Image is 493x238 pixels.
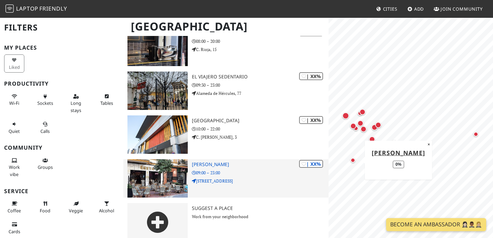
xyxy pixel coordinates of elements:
[127,72,188,110] img: El Viajero Sedentario
[127,115,188,154] img: Nervión Plaza
[441,6,483,12] span: Join Community
[4,188,119,195] h3: Service
[4,155,24,180] button: Work vibe
[5,3,67,15] a: LaptopFriendly LaptopFriendly
[192,213,329,220] p: Work from your neighborhood
[393,161,404,168] div: 0%
[373,3,400,15] a: Cities
[299,72,323,80] div: | XX%
[356,119,365,128] div: Map marker
[192,90,329,97] p: Alameda de Hércules, 77
[4,45,119,51] h3: My Places
[37,100,53,106] span: Power sockets
[299,116,323,124] div: | XX%
[426,140,432,148] button: Close popup
[5,4,14,13] img: LaptopFriendly
[192,126,329,132] p: 10:00 – 22:00
[71,100,81,113] span: Long stays
[368,135,377,144] div: Map marker
[38,164,53,170] span: Group tables
[99,208,114,214] span: Alcohol
[35,155,55,173] button: Groups
[97,198,117,216] button: Alcohol
[414,6,424,12] span: Add
[4,17,119,38] h2: Filters
[9,100,19,106] span: Stable Wi-Fi
[192,134,329,140] p: C. [PERSON_NAME], 3
[4,91,24,109] button: Wi-Fi
[40,128,50,134] span: Video/audio calls
[66,198,86,216] button: Veggie
[35,198,55,216] button: Food
[4,219,24,237] button: Cards
[4,145,119,151] h3: Community
[192,46,329,53] p: C. Rioja, 15
[341,111,350,121] div: Map marker
[100,100,113,106] span: Work-friendly tables
[16,5,38,12] span: Laptop
[390,138,398,147] div: Map marker
[192,178,329,184] p: [STREET_ADDRESS]
[349,122,358,130] div: Map marker
[125,17,328,36] h1: [GEOGRAPHIC_DATA]
[192,82,329,88] p: 09:30 – 23:00
[359,125,368,134] div: Map marker
[472,130,480,138] div: Map marker
[9,228,20,235] span: Credit cards
[383,6,397,12] span: Cities
[4,80,119,87] h3: Productivity
[405,3,427,15] a: Add
[192,162,329,167] h3: [PERSON_NAME]
[97,91,117,109] button: Tables
[123,115,329,154] a: Nervión Plaza | XX% [GEOGRAPHIC_DATA] 10:00 – 22:00 C. [PERSON_NAME], 3
[372,148,425,156] a: [PERSON_NAME]
[299,160,323,168] div: | XX%
[192,74,329,80] h3: El Viajero Sedentario
[356,109,364,117] div: Map marker
[192,118,329,124] h3: [GEOGRAPHIC_DATA]
[349,156,357,164] div: Map marker
[127,28,188,66] img: Syra Coffee - Rioja
[66,91,86,116] button: Long stays
[370,123,379,132] div: Map marker
[358,108,367,116] div: Map marker
[123,28,329,66] a: Syra Coffee - Rioja | XX% Syra Coffee - [GEOGRAPHIC_DATA] 08:00 – 20:00 C. Rioja, 15
[69,208,83,214] span: Veggie
[192,205,329,211] h3: Suggest a Place
[9,128,20,134] span: Quiet
[9,164,20,177] span: People working
[127,159,188,198] img: Greta Sevilla
[4,198,24,216] button: Coffee
[40,208,50,214] span: Food
[123,159,329,198] a: Greta Sevilla | XX% [PERSON_NAME] 09:00 – 23:00 [STREET_ADDRESS]
[431,3,485,15] a: Join Community
[4,118,24,137] button: Quiet
[35,91,55,109] button: Sockets
[39,5,67,12] span: Friendly
[35,118,55,137] button: Calls
[8,208,21,214] span: Coffee
[123,72,329,110] a: El Viajero Sedentario | XX% El Viajero Sedentario 09:30 – 23:00 Alameda de Hércules, 77
[192,170,329,176] p: 09:00 – 23:00
[352,124,360,133] div: Map marker
[374,121,383,129] div: Map marker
